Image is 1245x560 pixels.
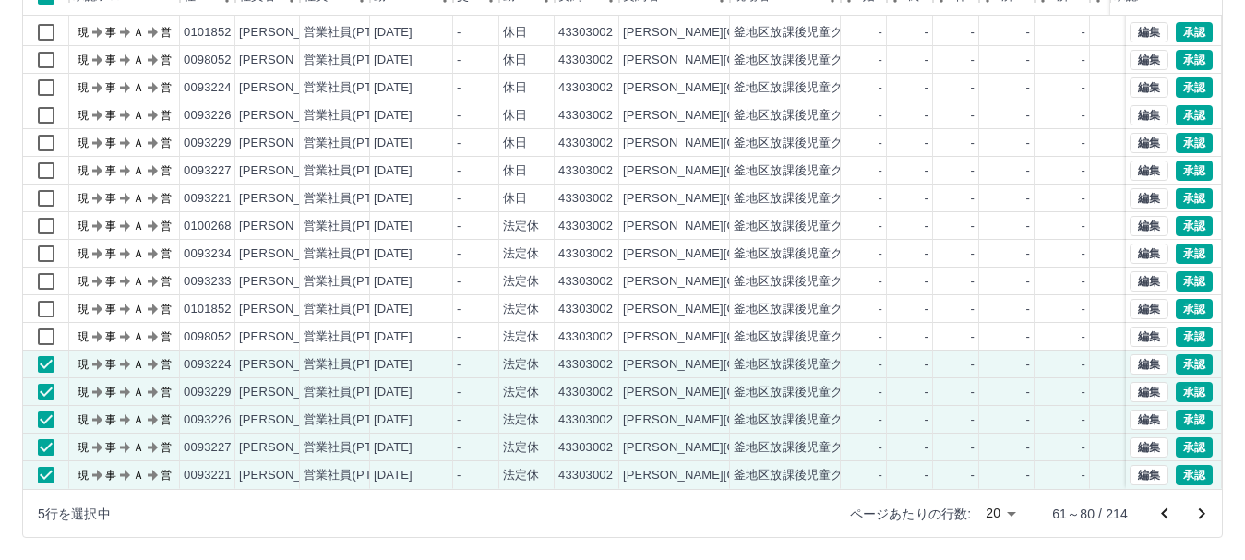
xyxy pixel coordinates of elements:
[1130,161,1168,181] button: 編集
[1176,271,1213,292] button: 承認
[304,52,401,69] div: 営業社員(PT契約)
[239,384,340,401] div: [PERSON_NAME]
[1130,299,1168,319] button: 編集
[879,328,882,346] div: -
[925,301,928,318] div: -
[1176,22,1213,42] button: 承認
[1026,107,1030,125] div: -
[1082,190,1085,208] div: -
[1082,384,1085,401] div: -
[971,79,975,97] div: -
[184,52,232,69] div: 0098052
[1026,218,1030,235] div: -
[971,107,975,125] div: -
[623,135,851,152] div: [PERSON_NAME][GEOGRAPHIC_DATA]
[1176,382,1213,402] button: 承認
[457,52,461,69] div: -
[161,192,172,205] text: 営
[1026,135,1030,152] div: -
[78,109,89,122] text: 現
[971,24,975,42] div: -
[374,411,413,429] div: [DATE]
[734,356,952,374] div: 釜地区放課後児童クラブ（第一・第二）
[161,330,172,343] text: 営
[1176,216,1213,236] button: 承認
[161,220,172,232] text: 営
[503,301,539,318] div: 法定休
[133,220,144,232] text: Ａ
[184,162,232,180] div: 0093227
[184,218,232,235] div: 0100268
[457,384,461,401] div: -
[184,135,232,152] div: 0093229
[558,79,613,97] div: 43303002
[1082,328,1085,346] div: -
[1130,327,1168,347] button: 編集
[623,162,851,180] div: [PERSON_NAME][GEOGRAPHIC_DATA]
[304,411,401,429] div: 営業社員(PT契約)
[105,164,116,177] text: 事
[374,107,413,125] div: [DATE]
[879,356,882,374] div: -
[1176,465,1213,485] button: 承認
[1082,356,1085,374] div: -
[1176,188,1213,209] button: 承認
[503,79,527,97] div: 休日
[1130,271,1168,292] button: 編集
[105,247,116,260] text: 事
[1082,107,1085,125] div: -
[1130,105,1168,125] button: 編集
[304,218,401,235] div: 営業社員(PT契約)
[374,24,413,42] div: [DATE]
[304,273,401,291] div: 営業社員(PT契約)
[623,24,851,42] div: [PERSON_NAME][GEOGRAPHIC_DATA]
[503,24,527,42] div: 休日
[457,162,461,180] div: -
[304,135,401,152] div: 営業社員(PT契約)
[105,220,116,232] text: 事
[879,24,882,42] div: -
[133,109,144,122] text: Ａ
[78,303,89,316] text: 現
[457,411,461,429] div: -
[239,218,340,235] div: [PERSON_NAME]
[1130,22,1168,42] button: 編集
[105,26,116,39] text: 事
[304,79,401,97] div: 営業社員(PT契約)
[239,24,340,42] div: [PERSON_NAME]
[105,137,116,149] text: 事
[1130,244,1168,264] button: 編集
[239,190,340,208] div: [PERSON_NAME]
[1082,52,1085,69] div: -
[1026,356,1030,374] div: -
[971,190,975,208] div: -
[925,24,928,42] div: -
[558,190,613,208] div: 43303002
[503,273,539,291] div: 法定休
[1130,410,1168,430] button: 編集
[457,218,461,235] div: -
[925,411,928,429] div: -
[971,356,975,374] div: -
[734,218,952,235] div: 釜地区放課後児童クラブ（第一・第二）
[184,328,232,346] div: 0098052
[304,384,401,401] div: 営業社員(PT契約)
[558,301,613,318] div: 43303002
[623,190,851,208] div: [PERSON_NAME][GEOGRAPHIC_DATA]
[133,386,144,399] text: Ａ
[558,24,613,42] div: 43303002
[374,328,413,346] div: [DATE]
[161,275,172,288] text: 営
[503,245,539,263] div: 法定休
[374,52,413,69] div: [DATE]
[971,52,975,69] div: -
[1130,382,1168,402] button: 編集
[879,245,882,263] div: -
[105,109,116,122] text: 事
[558,356,613,374] div: 43303002
[623,328,851,346] div: [PERSON_NAME][GEOGRAPHIC_DATA]
[184,356,232,374] div: 0093224
[184,384,232,401] div: 0093229
[457,328,461,346] div: -
[1176,437,1213,458] button: 承認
